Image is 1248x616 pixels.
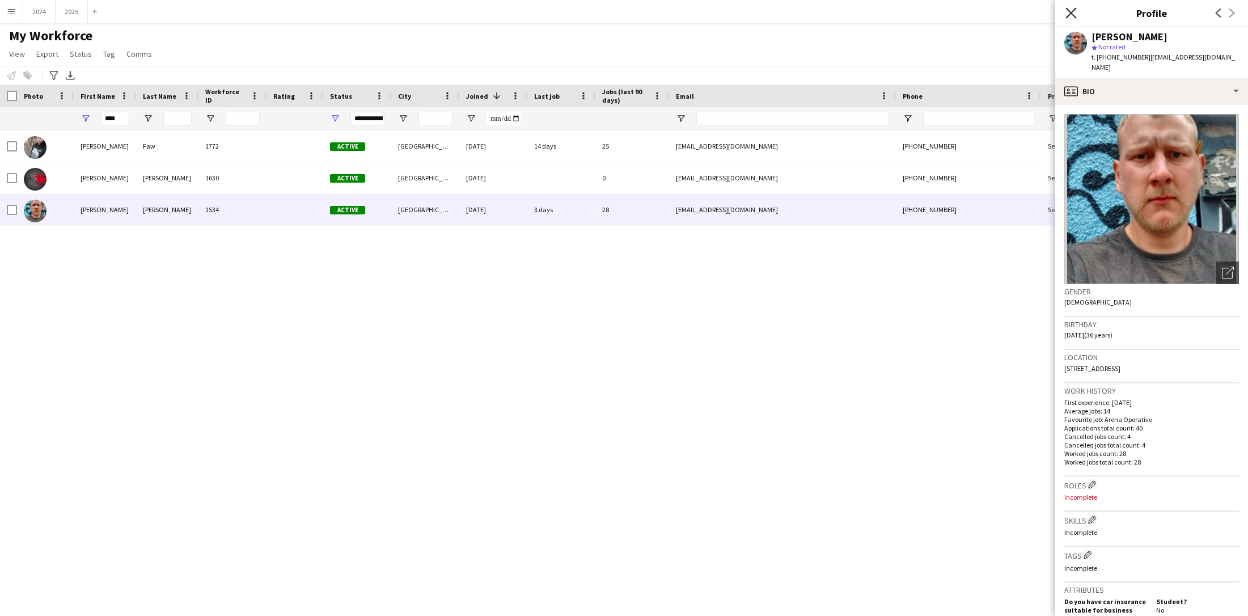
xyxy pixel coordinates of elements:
[330,92,352,100] span: Status
[1216,261,1239,284] div: Open photos pop-in
[163,112,192,125] input: Last Name Filter Input
[1098,43,1126,51] span: Not rated
[923,112,1034,125] input: Phone Filter Input
[198,162,266,193] div: 1630
[1064,424,1239,432] p: Applications total count: 40
[330,142,365,151] span: Active
[391,130,459,162] div: [GEOGRAPHIC_DATA]
[1064,364,1120,373] span: [STREET_ADDRESS]
[534,92,560,100] span: Last job
[70,49,92,59] span: Status
[1048,92,1071,100] span: Profile
[459,162,527,193] div: [DATE]
[126,49,152,59] span: Comms
[330,113,340,124] button: Open Filter Menu
[205,87,246,104] span: Workforce ID
[81,92,115,100] span: First Name
[896,194,1041,225] div: [PHONE_NUMBER]
[1041,162,1114,193] div: Self-employed Crew
[136,162,198,193] div: [PERSON_NAME]
[273,92,295,100] span: Rating
[9,27,92,44] span: My Workforce
[81,113,91,124] button: Open Filter Menu
[527,194,595,225] div: 3 days
[65,47,96,61] a: Status
[1064,319,1239,330] h3: Birthday
[1064,298,1132,306] span: [DEMOGRAPHIC_DATA]
[1156,606,1164,614] span: No
[669,130,896,162] div: [EMAIL_ADDRESS][DOMAIN_NAME]
[1092,53,1150,61] span: t. [PHONE_NUMBER]
[1041,194,1114,225] div: Self-employed Crew
[1041,130,1114,162] div: Self-employed Crew
[1064,386,1239,396] h3: Work history
[676,92,694,100] span: Email
[143,92,176,100] span: Last Name
[74,162,136,193] div: [PERSON_NAME]
[418,112,452,125] input: City Filter Input
[466,92,488,100] span: Joined
[136,130,198,162] div: Faw
[696,112,889,125] input: Email Filter Input
[1055,78,1248,105] div: Bio
[1064,286,1239,297] h3: Gender
[602,87,649,104] span: Jobs (last 90 days)
[669,194,896,225] div: [EMAIL_ADDRESS][DOMAIN_NAME]
[903,113,913,124] button: Open Filter Menu
[527,130,595,162] div: 14 days
[1064,514,1239,526] h3: Skills
[1064,549,1239,561] h3: Tags
[595,130,669,162] div: 25
[1064,564,1239,572] p: Incomplete
[669,162,896,193] div: [EMAIL_ADDRESS][DOMAIN_NAME]
[74,130,136,162] div: [PERSON_NAME]
[1064,398,1239,407] p: First experience: [DATE]
[1092,53,1235,71] span: | [EMAIL_ADDRESS][DOMAIN_NAME]
[391,194,459,225] div: [GEOGRAPHIC_DATA]
[1156,597,1239,606] h5: Student?
[1064,415,1239,424] p: Favourite job: Arena Operative
[205,113,215,124] button: Open Filter Menu
[24,168,46,191] img: Luke Blake
[103,49,115,59] span: Tag
[459,194,527,225] div: [DATE]
[198,130,266,162] div: 1772
[1064,585,1239,595] h3: Attributes
[486,112,521,125] input: Joined Filter Input
[24,92,43,100] span: Photo
[1064,331,1112,339] span: [DATE] (36 years)
[226,112,260,125] input: Workforce ID Filter Input
[24,200,46,222] img: Luke Stringer
[896,130,1041,162] div: [PHONE_NUMBER]
[32,47,63,61] a: Export
[398,92,411,100] span: City
[1064,432,1239,441] p: Cancelled jobs count: 4
[64,69,77,82] app-action-btn: Export XLSX
[24,136,46,159] img: Luke Faw
[1064,352,1239,362] h3: Location
[466,113,476,124] button: Open Filter Menu
[1064,493,1239,501] p: Incomplete
[398,113,408,124] button: Open Filter Menu
[136,194,198,225] div: [PERSON_NAME]
[330,206,365,214] span: Active
[101,112,129,125] input: First Name Filter Input
[56,1,88,23] button: 2025
[1064,407,1239,415] p: Average jobs: 14
[1092,32,1167,42] div: [PERSON_NAME]
[896,162,1041,193] div: [PHONE_NUMBER]
[1064,479,1239,491] h3: Roles
[198,194,266,225] div: 1534
[330,174,365,183] span: Active
[676,113,686,124] button: Open Filter Menu
[36,49,58,59] span: Export
[47,69,61,82] app-action-btn: Advanced filters
[595,162,669,193] div: 0
[122,47,156,61] a: Comms
[1064,114,1239,284] img: Crew avatar or photo
[903,92,923,100] span: Phone
[143,113,153,124] button: Open Filter Menu
[1048,113,1058,124] button: Open Filter Menu
[23,1,56,23] button: 2024
[9,49,25,59] span: View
